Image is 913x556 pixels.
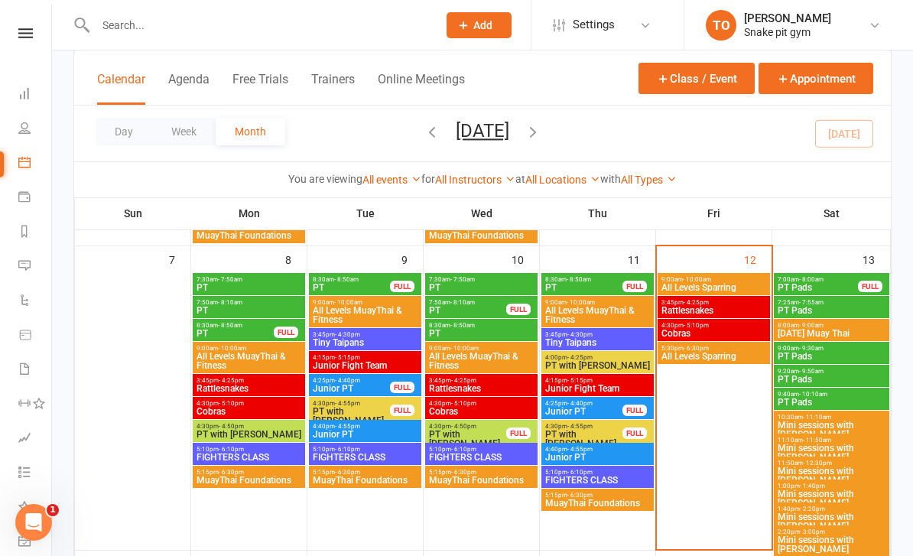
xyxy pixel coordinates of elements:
[428,446,534,453] span: 5:10pm
[312,430,418,439] span: Junior PT
[777,391,886,398] span: 9:40am
[421,173,435,185] strong: for
[424,197,540,229] th: Wed
[777,414,886,421] span: 10:30am
[335,446,360,453] span: - 6:10pm
[196,453,302,462] span: FIGHTERS CLASS
[450,276,475,283] span: - 7:50am
[567,377,593,384] span: - 5:15pm
[661,345,767,352] span: 5:30pm
[451,423,476,430] span: - 4:50pm
[567,299,595,306] span: - 10:00am
[196,299,302,306] span: 7:50am
[799,322,824,329] span: - 9:00am
[312,276,391,283] span: 8:30am
[777,528,886,535] span: 2:20pm
[777,299,886,306] span: 7:25am
[684,299,709,306] span: - 4:25pm
[18,422,53,457] a: Assessments
[219,469,244,476] span: - 6:30pm
[661,283,767,292] span: All Levels Sparring
[428,476,534,485] span: MuayThai Foundations
[428,407,534,416] span: Cobras
[18,491,53,525] a: What's New
[622,281,647,292] div: FULL
[777,421,886,439] span: Mini sessions with [PERSON_NAME]
[196,322,275,329] span: 8:30am
[456,120,509,141] button: [DATE]
[335,400,360,407] span: - 4:55pm
[169,246,190,271] div: 7
[428,299,507,306] span: 7:50am
[621,174,677,186] a: All Types
[450,345,479,352] span: - 10:00am
[218,345,246,352] span: - 10:00am
[196,352,302,370] span: All Levels MuayThai & Fitness
[451,377,476,384] span: - 4:25pm
[312,377,391,384] span: 4:25pm
[567,423,593,430] span: - 4:55pm
[232,72,288,105] button: Free Trials
[544,306,651,324] span: All Levels MuayThai & Fitness
[777,506,886,512] span: 1:40pm
[335,423,360,430] span: - 4:55pm
[544,453,651,462] span: Junior PT
[47,504,59,516] span: 1
[544,276,623,283] span: 8:30am
[803,414,831,421] span: - 11:10am
[777,489,886,508] span: Mini sessions with [PERSON_NAME]
[567,331,593,338] span: - 4:30pm
[744,246,772,271] div: 12
[390,382,414,393] div: FULL
[285,246,307,271] div: 8
[335,354,360,361] span: - 5:15pm
[544,499,651,508] span: MuayThai Foundations
[216,118,285,145] button: Month
[428,423,507,430] span: 4:30pm
[18,181,53,216] a: Payments
[638,63,755,94] button: Class / Event
[191,197,307,229] th: Mon
[312,476,418,485] span: MuayThai Foundations
[661,329,767,338] span: Cobras
[152,118,216,145] button: Week
[196,329,275,338] span: PT
[335,469,360,476] span: - 6:30pm
[777,375,886,384] span: PT Pads
[772,197,891,229] th: Sat
[18,319,53,353] a: Product Sales
[777,535,886,554] span: Mini sessions with [PERSON_NAME]
[451,446,476,453] span: - 6:10pm
[544,331,651,338] span: 3:45pm
[312,400,391,407] span: 4:30pm
[18,216,53,250] a: Reports
[312,331,418,338] span: 3:45pm
[312,469,418,476] span: 5:15pm
[684,322,709,329] span: - 5:10pm
[362,174,421,186] a: All events
[684,345,709,352] span: - 6:30pm
[91,15,427,36] input: Search...
[196,469,302,476] span: 5:15pm
[451,469,476,476] span: - 6:30pm
[656,197,772,229] th: Fri
[544,361,651,370] span: PT with [PERSON_NAME]
[196,476,302,485] span: MuayThai Foundations
[799,368,824,375] span: - 9:50am
[312,361,418,370] span: Junior Fight Team
[307,197,424,229] th: Tue
[219,377,244,384] span: - 4:25pm
[196,306,302,315] span: PT
[512,246,539,271] div: 10
[544,476,651,485] span: FIGHTERS CLASS
[219,400,244,407] span: - 5:10pm
[219,446,244,453] span: - 6:10pm
[600,173,621,185] strong: with
[428,469,534,476] span: 5:15pm
[683,276,711,283] span: - 10:00am
[428,384,534,393] span: Rattlesnakes
[777,329,886,338] span: [DATE] Muay Thai
[312,407,391,425] span: PT with [PERSON_NAME]
[540,197,656,229] th: Thu
[168,72,210,105] button: Agenda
